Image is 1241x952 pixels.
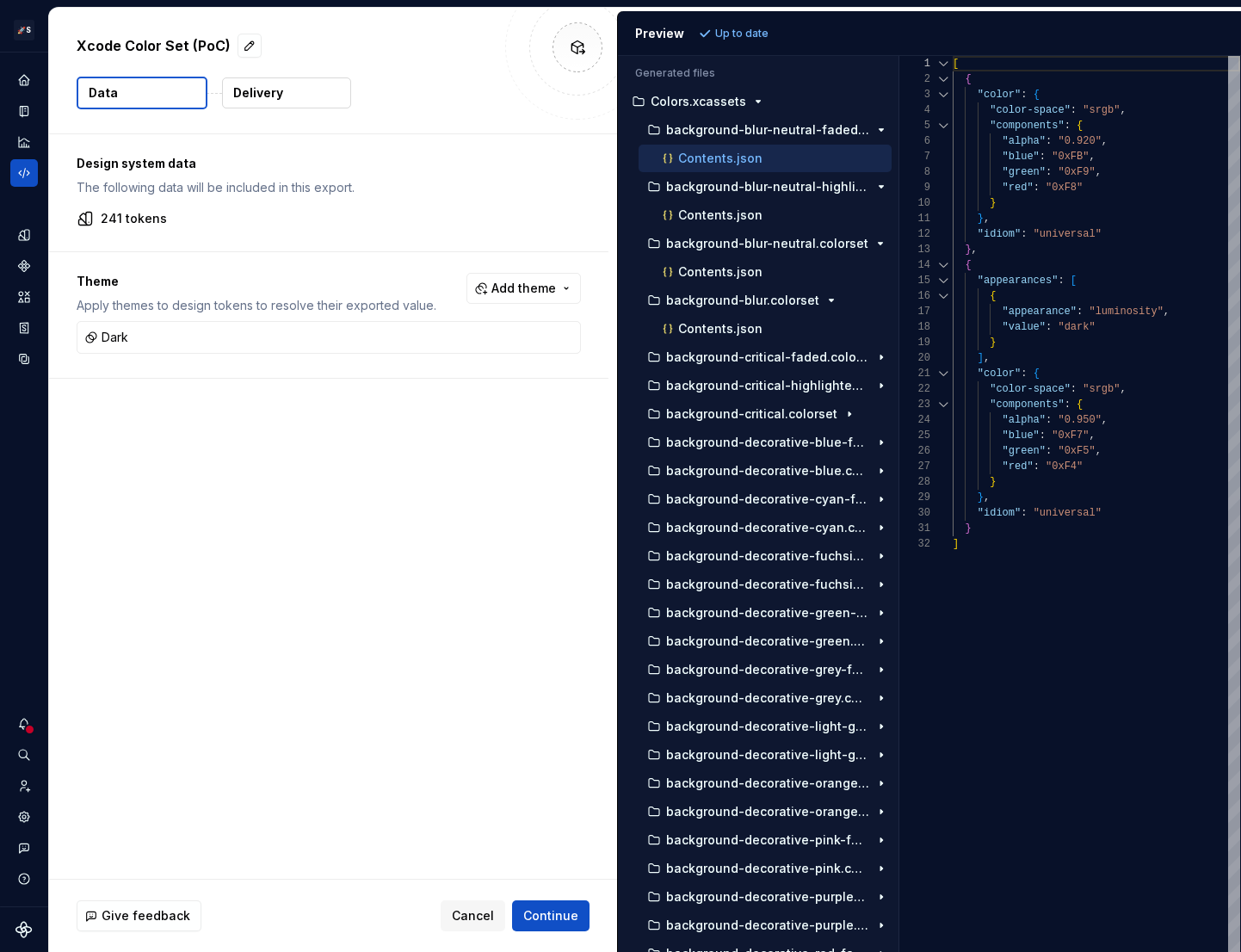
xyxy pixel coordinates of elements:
[233,84,283,102] p: Delivery
[635,25,684,42] div: Preview
[77,297,436,314] p: Apply themes to design tokens to resolve their exported value.
[77,77,207,109] button: Data
[10,803,38,831] a: Settings
[715,27,769,40] p: Up to date
[441,900,505,931] button: Cancel
[89,84,118,102] p: Data
[10,159,38,187] a: Code automation
[466,273,581,304] button: Add theme
[10,741,38,769] button: Search ⌘K
[77,179,581,196] p: The following data will be included in this export.
[14,20,34,40] div: 🚀S
[491,280,556,297] span: Add theme
[10,772,38,800] a: Invite team
[10,221,38,249] a: Design tokens
[10,252,38,280] a: Components
[10,710,38,738] button: Notifications
[10,97,38,125] a: Documentation
[222,77,351,108] button: Delivery
[84,329,128,346] div: Dark
[10,314,38,342] a: Storybook stories
[15,921,33,938] svg: Supernova Logo
[452,907,494,924] span: Cancel
[77,273,436,290] p: Theme
[77,900,201,931] button: Give feedback
[10,834,38,862] button: Contact support
[10,283,38,311] a: Assets
[10,66,38,94] a: Home
[512,900,590,931] button: Continue
[77,155,581,172] p: Design system data
[10,128,38,156] a: Analytics
[10,345,38,373] a: Data sources
[77,35,231,56] p: Xcode Color Set (PoC)
[3,11,45,48] button: 🚀S
[523,907,578,924] span: Continue
[102,907,190,924] span: Give feedback
[101,210,167,227] p: 241 tokens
